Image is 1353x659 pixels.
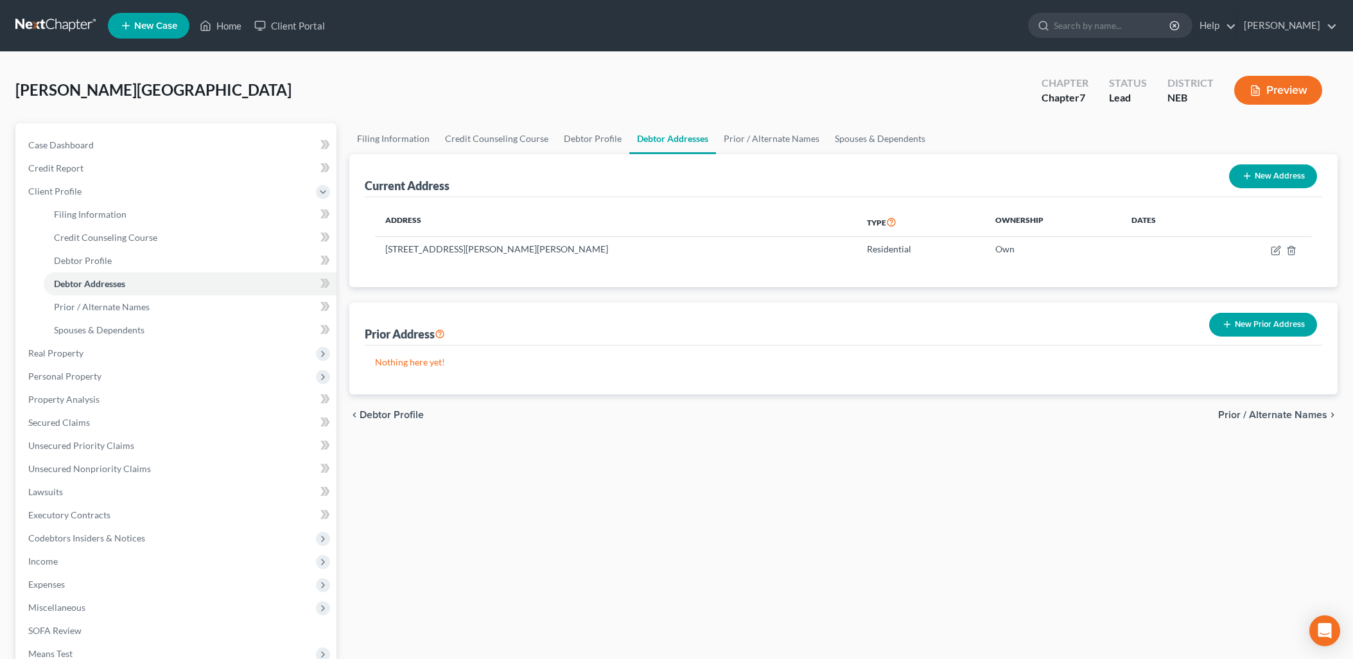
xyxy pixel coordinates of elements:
[1218,410,1327,420] span: Prior / Alternate Names
[28,556,58,567] span: Income
[54,255,112,266] span: Debtor Profile
[1309,615,1340,646] div: Open Intercom Messenger
[44,249,336,272] a: Debtor Profile
[44,203,336,226] a: Filing Information
[375,356,1312,369] p: Nothing here yet!
[375,207,857,237] th: Address
[1218,410,1338,420] button: Prior / Alternate Names chevron_right
[54,232,157,243] span: Credit Counseling Course
[28,417,90,428] span: Secured Claims
[28,163,83,173] span: Credit Report
[18,157,336,180] a: Credit Report
[1109,91,1147,105] div: Lead
[18,504,336,527] a: Executory Contracts
[15,80,292,99] span: [PERSON_NAME][GEOGRAPHIC_DATA]
[44,295,336,319] a: Prior / Alternate Names
[360,410,424,420] span: Debtor Profile
[248,14,331,37] a: Client Portal
[1042,91,1088,105] div: Chapter
[28,648,73,659] span: Means Test
[44,272,336,295] a: Debtor Addresses
[1121,207,1210,237] th: Dates
[629,123,716,154] a: Debtor Addresses
[18,480,336,504] a: Lawsuits
[28,509,110,520] span: Executory Contracts
[349,123,437,154] a: Filing Information
[437,123,556,154] a: Credit Counseling Course
[28,139,94,150] span: Case Dashboard
[365,326,445,342] div: Prior Address
[556,123,629,154] a: Debtor Profile
[827,123,933,154] a: Spouses & Dependents
[28,440,134,451] span: Unsecured Priority Claims
[54,301,150,312] span: Prior / Alternate Names
[28,463,151,474] span: Unsecured Nonpriority Claims
[716,123,827,154] a: Prior / Alternate Names
[28,486,63,497] span: Lawsuits
[1229,164,1317,188] button: New Address
[28,602,85,613] span: Miscellaneous
[349,410,360,420] i: chevron_left
[28,394,100,405] span: Property Analysis
[134,21,177,31] span: New Case
[44,319,336,342] a: Spouses & Dependents
[18,434,336,457] a: Unsecured Priority Claims
[1109,76,1147,91] div: Status
[857,237,985,261] td: Residential
[28,579,65,590] span: Expenses
[1042,76,1088,91] div: Chapter
[1234,76,1322,105] button: Preview
[54,324,144,335] span: Spouses & Dependents
[1167,76,1214,91] div: District
[54,278,125,289] span: Debtor Addresses
[18,619,336,642] a: SOFA Review
[349,410,424,420] button: chevron_left Debtor Profile
[28,371,101,382] span: Personal Property
[857,207,985,237] th: Type
[1167,91,1214,105] div: NEB
[44,226,336,249] a: Credit Counseling Course
[1054,13,1171,37] input: Search by name...
[1327,410,1338,420] i: chevron_right
[985,237,1121,261] td: Own
[193,14,248,37] a: Home
[375,237,857,261] td: [STREET_ADDRESS][PERSON_NAME][PERSON_NAME]
[1079,91,1085,103] span: 7
[54,209,127,220] span: Filing Information
[18,457,336,480] a: Unsecured Nonpriority Claims
[28,532,145,543] span: Codebtors Insiders & Notices
[1237,14,1337,37] a: [PERSON_NAME]
[365,178,450,193] div: Current Address
[1193,14,1236,37] a: Help
[18,388,336,411] a: Property Analysis
[18,134,336,157] a: Case Dashboard
[1209,313,1317,337] button: New Prior Address
[28,347,83,358] span: Real Property
[18,411,336,434] a: Secured Claims
[28,625,82,636] span: SOFA Review
[985,207,1121,237] th: Ownership
[28,186,82,197] span: Client Profile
